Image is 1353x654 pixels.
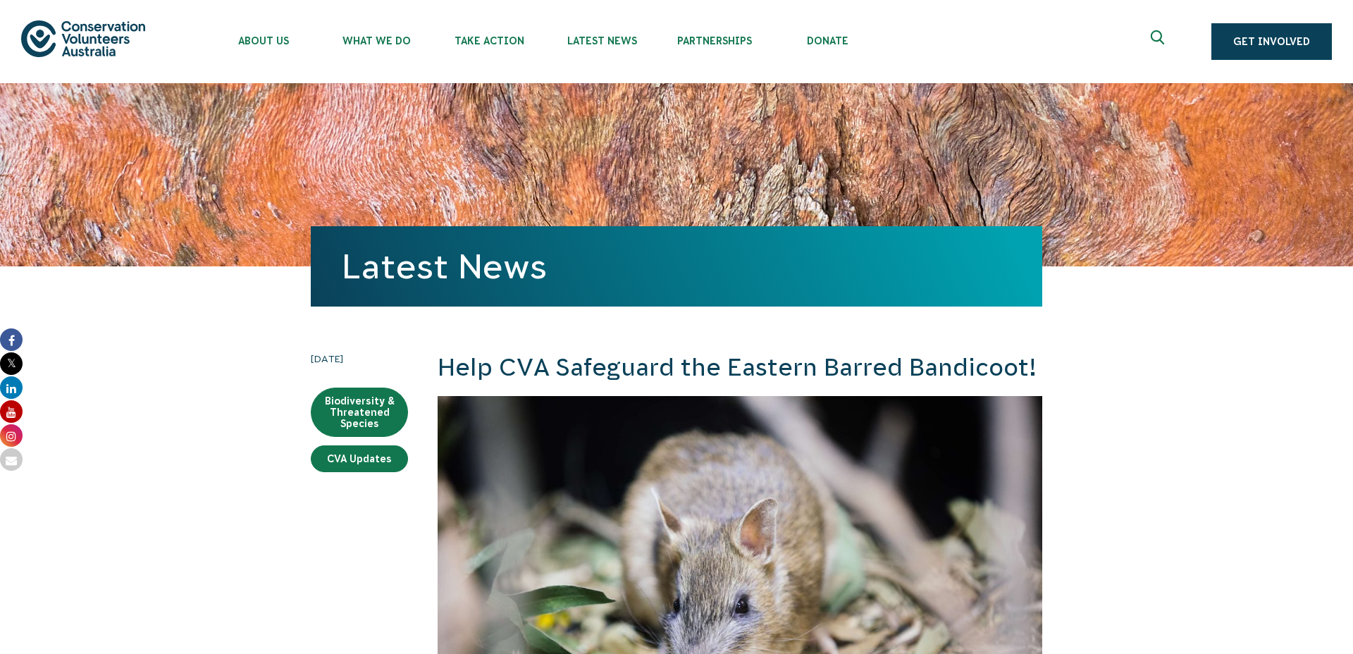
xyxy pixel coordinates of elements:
button: Expand search box Close search box [1142,25,1176,58]
span: Donate [771,35,884,47]
span: What We Do [320,35,433,47]
h2: Help CVA Safeguard the Eastern Barred Bandicoot! [438,351,1042,385]
a: Get Involved [1211,23,1332,60]
span: Partnerships [658,35,771,47]
a: Biodiversity & Threatened Species [311,388,408,437]
time: [DATE] [311,351,408,366]
a: CVA Updates [311,445,408,472]
span: Take Action [433,35,545,47]
span: Expand search box [1151,30,1168,53]
span: Latest News [545,35,658,47]
span: About Us [207,35,320,47]
a: Latest News [342,247,547,285]
img: logo.svg [21,20,145,56]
